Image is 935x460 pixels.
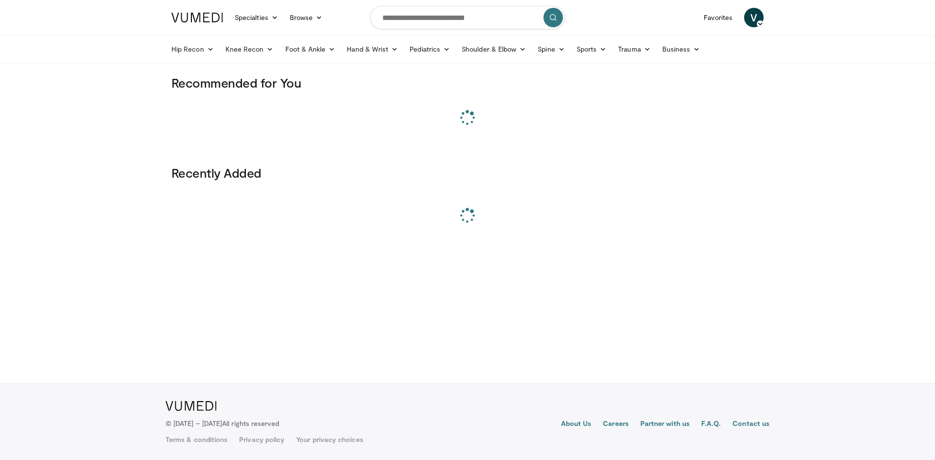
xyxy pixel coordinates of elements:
a: Partner with us [640,419,690,430]
a: Careers [603,419,629,430]
a: Sports [571,39,613,59]
a: Browse [284,8,329,27]
a: Shoulder & Elbow [456,39,532,59]
a: Spine [532,39,570,59]
a: V [744,8,764,27]
img: VuMedi Logo [171,13,223,22]
a: Privacy policy [239,435,284,444]
a: Specialties [229,8,284,27]
input: Search topics, interventions [370,6,565,29]
a: Business [656,39,706,59]
a: Contact us [732,419,769,430]
a: About Us [561,419,592,430]
a: Hip Recon [166,39,220,59]
img: VuMedi Logo [166,401,217,411]
a: Trauma [612,39,656,59]
p: © [DATE] – [DATE] [166,419,280,428]
a: Foot & Ankle [280,39,341,59]
span: All rights reserved [222,419,279,427]
a: Knee Recon [220,39,280,59]
a: Your privacy choices [296,435,363,444]
h3: Recommended for You [171,75,764,91]
a: Favorites [698,8,738,27]
a: Hand & Wrist [341,39,404,59]
a: Pediatrics [404,39,456,59]
a: Terms & conditions [166,435,227,444]
a: F.A.Q. [701,419,721,430]
h3: Recently Added [171,165,764,181]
